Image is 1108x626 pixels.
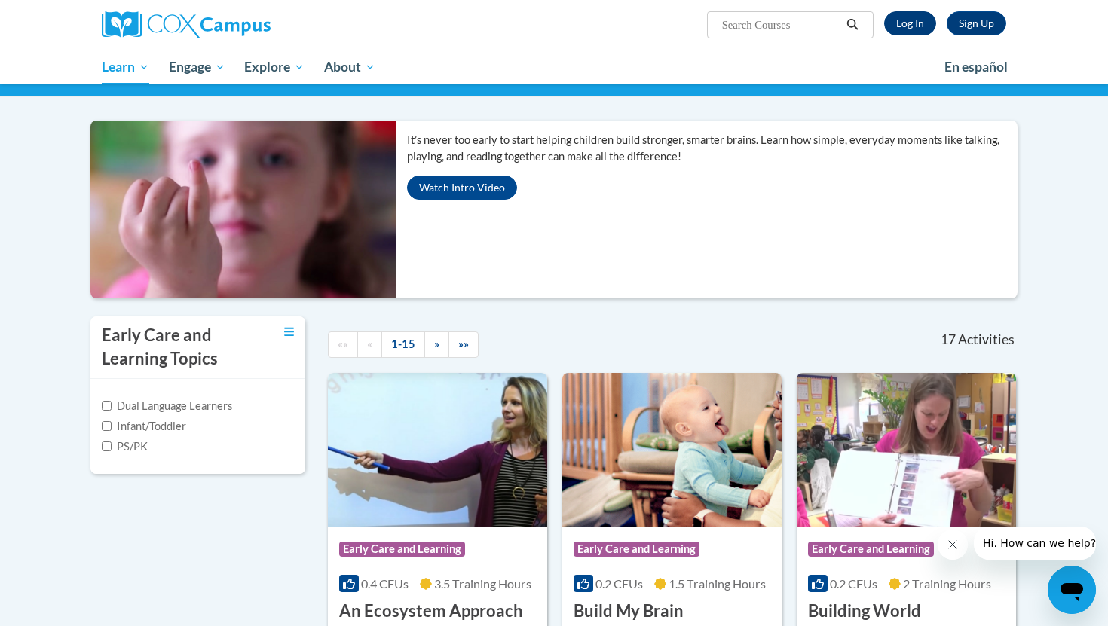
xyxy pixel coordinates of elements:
[357,331,382,358] a: Previous
[407,176,517,200] button: Watch Intro Video
[102,324,245,371] h3: Early Care and Learning Topics
[284,324,294,340] a: Toggle collapse
[434,337,439,350] span: »
[338,337,348,350] span: ««
[361,576,409,591] span: 0.4 CEUs
[958,331,1015,348] span: Activities
[841,16,864,34] button: Search
[102,421,112,431] input: Checkbox for Options
[595,576,643,591] span: 0.2 CEUs
[328,373,547,527] img: Course Logo
[458,337,469,350] span: »»
[947,11,1006,35] a: Register
[721,16,841,34] input: Search Courses
[903,576,991,591] span: 2 Training Hours
[102,58,149,76] span: Learn
[102,418,186,435] label: Infant/Toddler
[367,337,372,350] span: «
[328,331,358,358] a: Begining
[884,11,936,35] a: Log In
[974,527,1096,560] iframe: Message from company
[324,58,375,76] span: About
[102,11,388,38] a: Cox Campus
[424,331,449,358] a: Next
[102,438,148,455] label: PS/PK
[448,331,479,358] a: End
[941,331,956,348] span: 17
[562,373,782,527] img: Course Logo
[830,576,877,591] span: 0.2 CEUs
[244,58,305,76] span: Explore
[808,542,934,557] span: Early Care and Learning
[938,530,968,560] iframe: Close message
[797,373,1016,527] img: Course Logo
[381,331,425,358] a: 1-15
[102,398,232,414] label: Dual Language Learners
[159,50,235,84] a: Engage
[574,600,684,623] h3: Build My Brain
[92,50,159,84] a: Learn
[79,50,1029,84] div: Main menu
[407,132,1018,165] p: It’s never too early to start helping children build stronger, smarter brains. Learn how simple, ...
[169,58,225,76] span: Engage
[935,51,1018,83] a: En español
[234,50,314,84] a: Explore
[669,576,766,591] span: 1.5 Training Hours
[102,11,271,38] img: Cox Campus
[314,50,385,84] a: About
[944,59,1008,75] span: En español
[339,542,465,557] span: Early Care and Learning
[1048,566,1096,614] iframe: Button to launch messaging window
[102,441,112,451] input: Checkbox for Options
[434,576,531,591] span: 3.5 Training Hours
[574,542,699,557] span: Early Care and Learning
[102,401,112,411] input: Checkbox for Options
